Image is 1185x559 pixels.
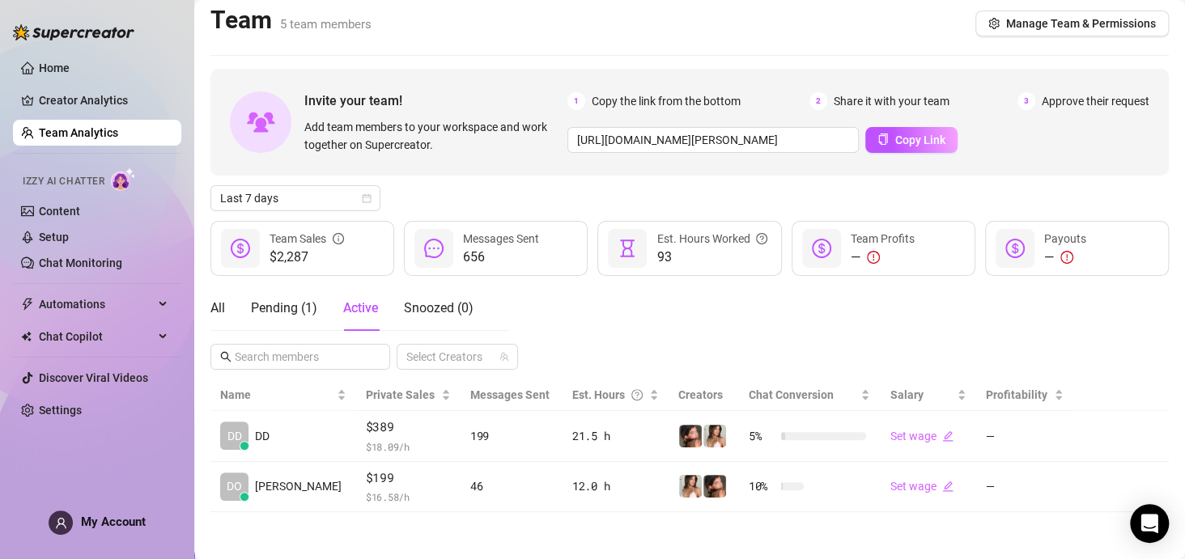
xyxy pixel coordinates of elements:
span: DD [227,427,242,445]
span: Chat Conversion [749,388,834,401]
div: — [1044,248,1086,267]
span: Automations [39,291,154,317]
span: Name [220,386,333,404]
span: search [220,351,231,362]
span: Share it with your team [834,92,949,110]
span: $ 18.09 /h [366,438,451,455]
div: Pending ( 1 ) [251,299,317,318]
img: Chat Copilot [21,331,32,342]
span: Chat Copilot [39,324,154,349]
span: Profitability [986,388,1047,401]
input: Search members [235,348,367,366]
a: Set wageedit [890,480,954,493]
div: 21.5 h [572,427,659,445]
span: $199 [366,468,451,488]
span: Add team members to your workspace and work together on Supercreator. [304,118,561,154]
span: edit [942,481,954,492]
span: Approve their request [1042,92,1149,110]
span: DD [255,427,270,445]
span: Messages Sent [470,388,550,401]
span: $2,287 [270,248,344,267]
span: Snoozed ( 0 ) [404,300,474,315]
span: calendar [362,193,372,203]
a: Creator Analytics [39,87,168,113]
div: 46 [470,477,553,495]
span: setting [988,18,1000,29]
span: 1 [567,92,585,110]
img: logo-BBDzfeDw.svg [13,24,134,40]
a: Setup [39,231,69,244]
span: DO [227,477,242,495]
div: Open Intercom Messenger [1130,504,1169,543]
img: Donna [703,425,726,447]
span: Private Sales [366,388,435,401]
a: Settings [39,404,82,417]
span: Team Profits [851,232,915,245]
img: Donna [679,475,702,498]
span: Copy Link [895,133,945,146]
div: All [210,299,225,318]
img: Donna [679,425,702,447]
span: info-circle [333,230,344,248]
span: hourglass [618,239,637,258]
div: Est. Hours Worked [656,230,767,248]
span: $389 [366,417,451,437]
a: Set wageedit [890,430,954,443]
span: thunderbolt [21,298,34,311]
th: Creators [669,379,739,411]
span: Payouts [1044,232,1086,245]
a: Home [39,61,70,74]
span: 3 [1017,92,1035,110]
h2: Team [210,5,372,36]
a: Chat Monitoring [39,256,122,269]
span: Izzy AI Chatter [23,174,104,189]
img: Donna [703,475,726,498]
span: dollar-circle [231,239,250,258]
span: user [55,517,67,529]
span: [PERSON_NAME] [255,477,342,495]
span: 10 % [749,477,775,495]
span: exclamation-circle [867,251,880,264]
th: Name [210,379,356,411]
span: team [499,352,509,362]
span: 93 [656,248,767,267]
span: Messages Sent [463,232,539,245]
a: Discover Viral Videos [39,371,148,384]
span: Manage Team & Permissions [1006,17,1156,30]
img: AI Chatter [111,167,136,191]
button: Copy Link [865,127,958,153]
span: dollar-circle [1005,239,1025,258]
div: Team Sales [270,230,344,248]
span: $ 16.58 /h [366,489,451,505]
div: — [851,248,915,267]
div: 199 [470,427,553,445]
a: Team Analytics [39,126,118,139]
span: 5 % [749,427,775,445]
div: Est. Hours [572,386,646,404]
span: question-circle [756,230,767,248]
span: 5 team members [280,17,372,32]
span: dollar-circle [812,239,831,258]
span: Invite your team! [304,91,567,111]
span: Copy the link from the bottom [592,92,741,110]
span: copy [877,133,889,145]
span: 656 [463,248,539,267]
div: 12.0 h [572,477,659,495]
td: — [976,462,1073,513]
td: — [976,411,1073,462]
span: question-circle [631,386,643,404]
span: My Account [81,515,146,529]
span: message [424,239,444,258]
span: 2 [809,92,827,110]
button: Manage Team & Permissions [975,11,1169,36]
span: Last 7 days [220,186,371,210]
span: Active [343,300,378,315]
span: exclamation-circle [1060,251,1073,264]
a: Content [39,205,80,218]
span: edit [942,430,954,442]
span: Salary [890,388,923,401]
